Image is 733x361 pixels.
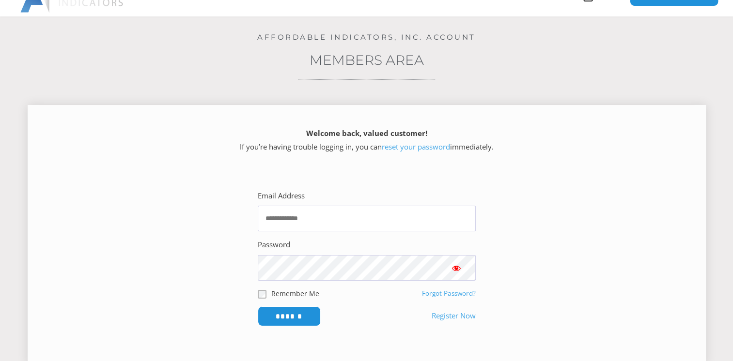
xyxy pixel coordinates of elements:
a: reset your password [382,142,450,151]
a: Affordable Indicators, Inc. Account [257,32,476,42]
a: Members Area [310,52,424,68]
a: Register Now [432,309,476,323]
a: Forgot Password? [422,289,476,298]
p: If you’re having trouble logging in, you can immediately. [45,127,689,154]
label: Email Address [258,189,305,203]
label: Remember Me [271,288,319,299]
label: Password [258,238,290,252]
strong: Welcome back, valued customer! [306,128,427,138]
button: Show password [437,255,476,281]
